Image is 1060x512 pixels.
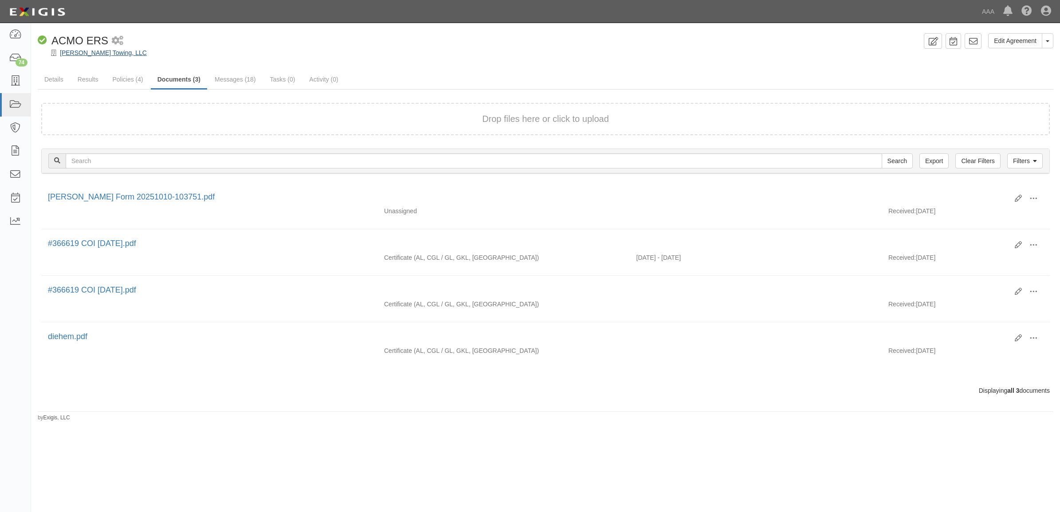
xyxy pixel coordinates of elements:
[48,332,87,341] a: diehem.pdf
[1021,6,1032,17] i: Help Center - Complianz
[302,70,345,88] a: Activity (0)
[1007,387,1019,394] b: all 3
[882,207,1050,220] div: [DATE]
[48,192,1008,203] div: ACORD Form 20251010-103751.pdf
[151,70,207,90] a: Documents (3)
[1007,153,1043,168] a: Filters
[48,239,136,248] a: #366619 COI [DATE].pdf
[38,36,47,45] i: Compliant
[48,285,1008,296] div: #366619 COI 01.03.25.pdf
[7,4,68,20] img: logo-5460c22ac91f19d4615b14bd174203de0afe785f0fc80cf4dbbc73dc1793850b.png
[38,70,70,88] a: Details
[38,33,108,48] div: ACMO ERS
[16,59,27,66] div: 74
[888,253,916,262] p: Received:
[988,33,1042,48] a: Edit Agreement
[106,70,149,88] a: Policies (4)
[882,153,913,168] input: Search
[888,300,916,309] p: Received:
[482,113,609,125] button: Drop files here or click to upload
[919,153,949,168] a: Export
[71,70,105,88] a: Results
[66,153,882,168] input: Search
[630,346,882,347] div: Effective - Expiration
[60,49,147,56] a: [PERSON_NAME] Towing, LLC
[48,285,136,294] a: #366619 COI [DATE].pdf
[48,192,215,201] a: [PERSON_NAME] Form 20251010-103751.pdf
[377,346,630,355] div: Auto Liability Commercial General Liability / Garage Liability Garage Keepers Liability On-Hook
[35,386,1056,395] div: Displaying documents
[888,207,916,215] p: Received:
[38,414,70,422] small: by
[112,36,123,46] i: 1 scheduled workflow
[48,238,1008,250] div: #366619 COI 01.03.26.pdf
[263,70,302,88] a: Tasks (0)
[208,70,263,88] a: Messages (18)
[888,346,916,355] p: Received:
[882,300,1050,313] div: [DATE]
[377,300,630,309] div: Auto Liability Commercial General Liability / Garage Liability Garage Keepers Liability On-Hook
[955,153,1000,168] a: Clear Filters
[377,253,630,262] div: Auto Liability Commercial General Liability / Garage Liability Garage Keepers Liability On-Hook
[882,253,1050,266] div: [DATE]
[51,35,108,47] span: ACMO ERS
[630,253,882,262] div: Effective 01/03/2025 - Expiration 01/03/2026
[43,414,70,421] a: Exigis, LLC
[978,3,999,20] a: AAA
[48,331,1008,343] div: diehem.pdf
[882,346,1050,360] div: [DATE]
[377,207,630,215] div: Unassigned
